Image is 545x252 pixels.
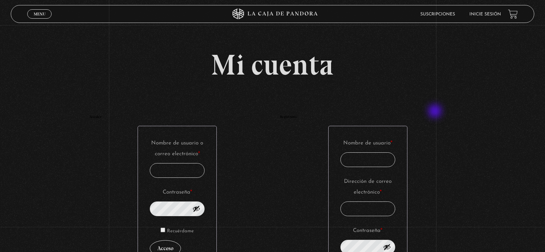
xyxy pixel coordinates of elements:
[161,228,165,232] input: Recuérdame
[192,205,200,213] button: Mostrar contraseña
[508,9,518,19] a: View your shopping cart
[89,115,265,119] h2: Acceder
[469,12,501,16] a: Inicie sesión
[383,243,391,251] button: Mostrar contraseña
[420,12,455,16] a: Suscripciones
[150,138,205,160] label: Nombre de usuario o correo electrónico
[167,229,194,233] span: Recuérdame
[340,138,395,149] label: Nombre de usuario
[280,115,456,119] h2: Registrarse
[340,176,395,198] label: Dirección de correo electrónico
[340,225,395,236] label: Contraseña
[31,18,48,23] span: Cerrar
[150,187,205,198] label: Contraseña
[89,51,455,79] h1: Mi cuenta
[34,12,46,16] span: Menu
